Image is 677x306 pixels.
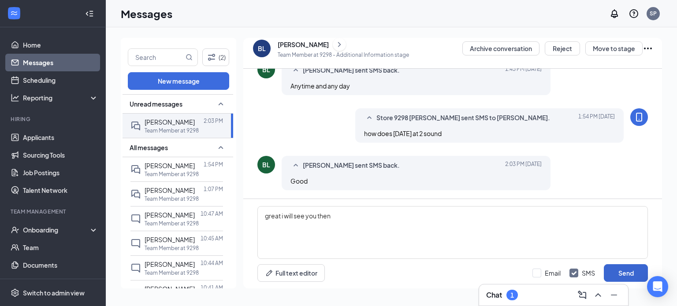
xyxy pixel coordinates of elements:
h1: Messages [121,6,172,21]
span: how does [DATE] at 2 sound [364,129,442,137]
span: Good [290,177,308,185]
p: Team Member at 9298 - Additional Information stage [278,51,409,59]
span: [DATE] 1:43 PM [505,65,542,76]
div: Team Management [11,208,97,215]
svg: UserCheck [11,225,19,234]
svg: Filter [206,52,217,63]
svg: ChatInactive [130,263,141,273]
h3: Chat [486,290,502,300]
svg: DoubleChat [130,164,141,175]
div: [PERSON_NAME] [278,40,329,49]
svg: Notifications [609,8,620,19]
svg: SmallChevronUp [290,65,301,76]
p: Team Member at 9298 [145,269,199,277]
svg: Pen [265,269,274,277]
svg: QuestionInfo [629,8,639,19]
span: [PERSON_NAME] [145,186,195,194]
svg: ChevronUp [593,290,603,300]
div: Hiring [11,115,97,123]
div: BL [262,160,270,169]
svg: SmallChevronUp [216,99,226,109]
svg: ChevronRight [335,39,344,50]
span: [PERSON_NAME] [145,118,195,126]
span: All messages [130,143,168,152]
p: Team Member at 9298 [145,127,199,134]
svg: Settings [11,288,19,297]
button: ChevronRight [333,38,346,51]
span: [PERSON_NAME] [145,285,195,293]
svg: SmallChevronUp [290,160,301,171]
svg: Minimize [609,290,619,300]
a: Team [23,239,98,256]
div: SP [650,10,657,17]
button: Send [604,264,648,282]
span: [PERSON_NAME] sent SMS back. [303,65,400,76]
p: 2:03 PM [204,117,223,125]
button: Archive conversation [462,41,539,55]
textarea: great i will see you then [257,206,648,259]
svg: Collapse [85,9,94,18]
button: New message [128,72,229,90]
p: Team Member at 9298 [145,170,199,178]
span: [DATE] 2:03 PM [505,160,542,171]
p: 10:44 AM [201,259,223,267]
div: Onboarding [23,225,91,234]
button: Filter (2) [202,48,229,66]
p: 1:54 PM [204,161,223,168]
svg: WorkstreamLogo [10,9,19,18]
a: Talent Network [23,181,98,199]
span: Anytime and any day [290,82,350,90]
span: Unread messages [130,100,182,108]
svg: Ellipses [643,43,653,54]
span: [PERSON_NAME] [145,162,195,170]
a: Sourcing Tools [23,146,98,164]
div: BL [258,44,266,53]
span: [PERSON_NAME] [145,236,195,243]
div: Switch to admin view [23,288,85,297]
div: Open Intercom Messenger [647,276,668,297]
button: ChevronUp [591,288,605,302]
svg: MagnifyingGlass [186,54,193,61]
button: Minimize [607,288,621,302]
button: Move to stage [585,41,643,55]
input: Search [128,49,184,66]
p: 1:07 PM [204,185,223,193]
button: Full text editorPen [257,264,325,282]
svg: ComposeMessage [577,290,588,300]
svg: ChatInactive [130,288,141,298]
div: 1 [510,291,514,299]
span: [PERSON_NAME] [145,211,195,219]
a: Documents [23,256,98,274]
svg: Analysis [11,93,19,102]
p: 10:47 AM [201,210,223,218]
div: BL [262,65,270,74]
a: Messages [23,54,98,71]
p: Team Member at 9298 [145,220,199,227]
a: Scheduling [23,71,98,89]
svg: ChatInactive [130,214,141,224]
p: Team Member at 9298 [145,244,199,252]
a: Home [23,36,98,54]
a: Surveys [23,274,98,291]
span: [PERSON_NAME] sent SMS back. [303,160,400,171]
p: 10:41 AM [201,284,223,291]
svg: SmallChevronUp [216,142,226,153]
button: Reject [545,41,580,55]
span: [PERSON_NAME] [145,260,195,268]
button: ComposeMessage [575,288,589,302]
svg: SmallChevronUp [364,113,375,123]
span: Store 9298 [PERSON_NAME] sent SMS to [PERSON_NAME]. [376,113,550,123]
svg: DoubleChat [130,189,141,199]
a: Applicants [23,129,98,146]
div: Reporting [23,93,99,102]
a: Job Postings [23,164,98,181]
p: Team Member at 9298 [145,195,199,203]
p: 10:45 AM [201,235,223,242]
span: [DATE] 1:54 PM [578,113,615,123]
svg: MobileSms [634,112,644,122]
svg: DoubleChat [130,121,141,131]
svg: ChatInactive [130,238,141,249]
